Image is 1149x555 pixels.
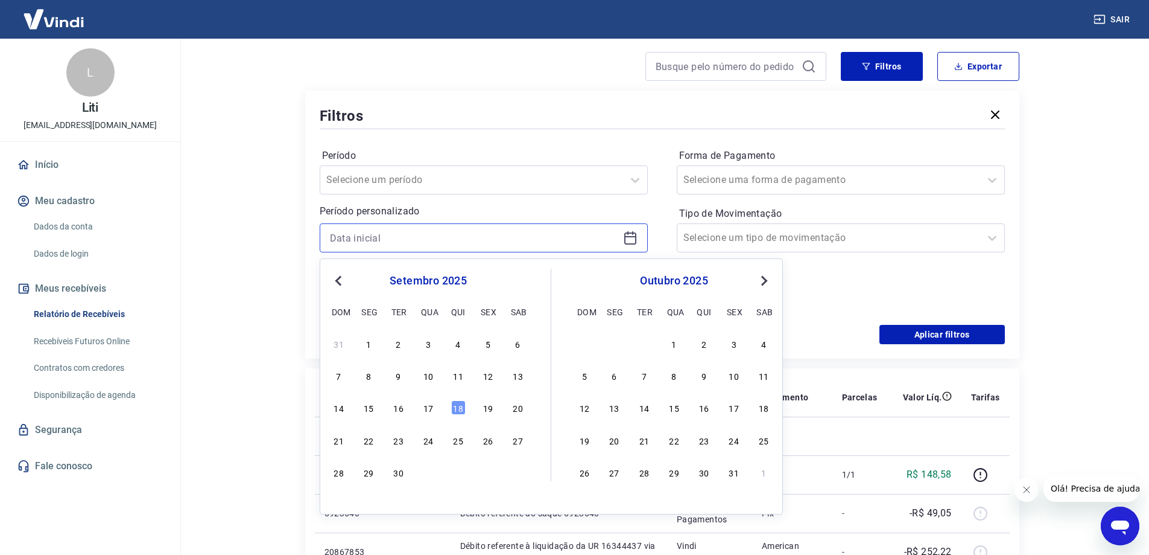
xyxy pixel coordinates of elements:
div: qui [697,304,711,319]
button: Sair [1091,8,1135,31]
label: Forma de Pagamento [679,149,1002,163]
div: qua [421,304,435,319]
div: Choose quarta-feira, 10 de setembro de 2025 [421,368,435,383]
button: Meus recebíveis [14,275,166,302]
div: Choose quinta-feira, 4 de setembro de 2025 [451,336,466,351]
div: L [66,48,115,97]
p: 1/1 [842,469,878,481]
div: Choose sábado, 4 de outubro de 2025 [756,336,771,351]
div: Choose quarta-feira, 1 de outubro de 2025 [667,336,682,351]
div: Choose segunda-feira, 8 de setembro de 2025 [361,368,376,383]
div: Choose segunda-feira, 6 de outubro de 2025 [607,368,621,383]
a: Início [14,152,166,178]
span: Olá! Precisa de ajuda? [7,8,101,18]
button: Aplicar filtros [879,325,1005,344]
iframe: Button to launch messaging window [1101,507,1139,545]
div: Choose segunda-feira, 27 de outubro de 2025 [607,465,621,480]
div: Choose quarta-feira, 15 de outubro de 2025 [667,400,682,415]
button: Meu cadastro [14,188,166,214]
p: Parcelas [842,391,878,403]
div: Choose domingo, 28 de setembro de 2025 [577,336,592,351]
div: Choose sexta-feira, 10 de outubro de 2025 [727,368,741,383]
a: Disponibilização de agenda [29,383,166,408]
div: Choose sábado, 1 de novembro de 2025 [756,465,771,480]
div: Choose sábado, 25 de outubro de 2025 [756,433,771,448]
div: Choose sexta-feira, 31 de outubro de 2025 [727,465,741,480]
div: Choose quarta-feira, 3 de setembro de 2025 [421,336,435,351]
div: Choose domingo, 21 de setembro de 2025 [332,433,346,448]
button: Exportar [937,52,1019,81]
div: dom [332,304,346,319]
a: Recebíveis Futuros Online [29,329,166,354]
input: Busque pelo número do pedido [656,57,797,75]
div: Choose quinta-feira, 30 de outubro de 2025 [697,465,711,480]
div: Choose segunda-feira, 22 de setembro de 2025 [361,433,376,448]
div: Choose terça-feira, 7 de outubro de 2025 [637,368,651,383]
div: Choose terça-feira, 9 de setembro de 2025 [391,368,406,383]
div: qua [667,304,682,319]
div: Choose quarta-feira, 24 de setembro de 2025 [421,433,435,448]
div: Choose domingo, 12 de outubro de 2025 [577,400,592,415]
div: Choose terça-feira, 28 de outubro de 2025 [637,465,651,480]
div: outubro 2025 [575,274,773,288]
div: Choose sábado, 18 de outubro de 2025 [756,400,771,415]
div: ter [637,304,651,319]
div: Choose sexta-feira, 17 de outubro de 2025 [727,400,741,415]
div: Choose quarta-feira, 8 de outubro de 2025 [667,368,682,383]
a: Segurança [14,417,166,443]
div: Choose sexta-feira, 26 de setembro de 2025 [481,433,495,448]
div: Choose domingo, 5 de outubro de 2025 [577,368,592,383]
iframe: Close message [1014,478,1039,502]
label: Tipo de Movimentação [679,207,1002,221]
iframe: Message from company [1043,475,1139,502]
div: Choose sexta-feira, 5 de setembro de 2025 [481,336,495,351]
div: Choose sábado, 27 de setembro de 2025 [511,433,525,448]
div: Choose sábado, 11 de outubro de 2025 [756,368,771,383]
img: Vindi [14,1,93,37]
label: Período [322,149,645,163]
div: Choose sexta-feira, 24 de outubro de 2025 [727,433,741,448]
div: seg [361,304,376,319]
div: Choose terça-feira, 21 de outubro de 2025 [637,433,651,448]
div: seg [607,304,621,319]
div: Choose domingo, 28 de setembro de 2025 [332,465,346,480]
p: Liti [82,101,99,114]
p: -R$ 49,05 [910,506,952,521]
button: Filtros [841,52,923,81]
div: qui [451,304,466,319]
div: Choose sexta-feira, 19 de setembro de 2025 [481,400,495,415]
div: Choose terça-feira, 14 de outubro de 2025 [637,400,651,415]
p: - [842,507,878,519]
div: Choose sexta-feira, 3 de outubro de 2025 [727,336,741,351]
input: Data inicial [330,229,618,247]
div: Choose sexta-feira, 12 de setembro de 2025 [481,368,495,383]
a: Dados de login [29,242,166,266]
div: Choose quinta-feira, 2 de outubro de 2025 [451,465,466,480]
p: Pix [762,469,823,481]
div: dom [577,304,592,319]
button: Previous Month [331,274,346,288]
p: R$ 148,58 [907,467,952,482]
div: Choose segunda-feira, 1 de setembro de 2025 [361,336,376,351]
div: Choose quinta-feira, 23 de outubro de 2025 [697,433,711,448]
div: Choose segunda-feira, 15 de setembro de 2025 [361,400,376,415]
div: Choose terça-feira, 30 de setembro de 2025 [391,465,406,480]
div: Choose domingo, 19 de outubro de 2025 [577,433,592,448]
div: Choose segunda-feira, 29 de setembro de 2025 [607,336,621,351]
button: Next Month [757,274,771,288]
div: Choose segunda-feira, 13 de outubro de 2025 [607,400,621,415]
div: Choose quarta-feira, 22 de outubro de 2025 [667,433,682,448]
div: sab [756,304,771,319]
div: Choose quinta-feira, 2 de outubro de 2025 [697,336,711,351]
a: Contratos com credores [29,356,166,380]
div: month 2025-10 [575,335,773,481]
div: Choose terça-feira, 2 de setembro de 2025 [391,336,406,351]
a: Fale conosco [14,453,166,480]
div: month 2025-09 [330,335,527,481]
div: ter [391,304,406,319]
div: Choose quarta-feira, 29 de outubro de 2025 [667,465,682,480]
h5: Filtros [320,106,364,126]
p: [EMAIL_ADDRESS][DOMAIN_NAME] [24,119,157,132]
div: Choose domingo, 31 de agosto de 2025 [332,336,346,351]
div: Choose sexta-feira, 3 de outubro de 2025 [481,465,495,480]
